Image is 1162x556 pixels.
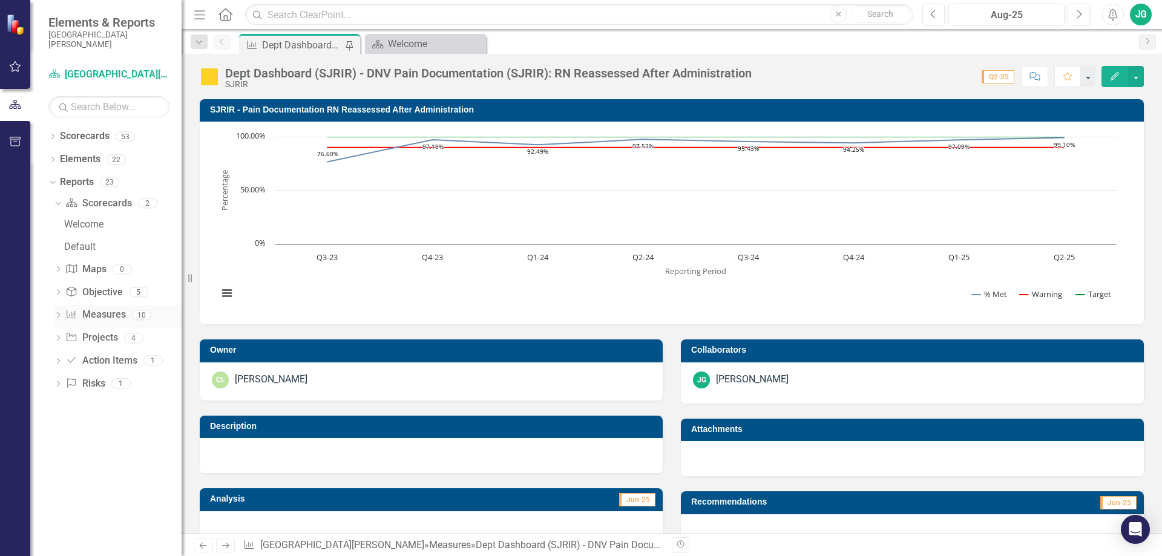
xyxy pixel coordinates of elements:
button: Search [850,6,910,23]
text: 97.53% [632,142,654,150]
img: Caution [200,67,219,87]
text: Q4-23 [422,252,443,263]
div: JG [693,371,710,388]
a: [GEOGRAPHIC_DATA][PERSON_NAME] [260,539,424,551]
text: Q3-23 [317,252,338,263]
text: 95.43% [738,144,759,152]
span: Jun-25 [619,493,655,506]
div: SJRIR [225,80,752,89]
div: Dept Dashboard (SJRIR) - DNV Pain Documentation (SJRIR): RN Reassessed After Administration [225,67,752,80]
div: » » [243,538,663,552]
div: Aug-25 [953,8,1060,22]
div: 1 [111,379,131,389]
div: 4 [124,333,143,343]
text: Q2-24 [632,252,654,263]
text: 100.00% [236,130,266,141]
h3: Attachments [691,425,1138,434]
h3: Owner [210,345,657,355]
div: Welcome [388,36,483,51]
text: 97.19% [422,142,444,151]
div: Chart. Highcharts interactive chart. [212,131,1132,312]
text: Q3-24 [738,252,760,263]
div: 10 [132,310,151,320]
a: Welcome [368,36,483,51]
text: Percentage [219,170,230,211]
text: Reporting Period [665,266,726,276]
button: Show Target [1076,289,1112,299]
a: Measures [429,539,471,551]
text: 50.00% [240,184,266,195]
a: Projects [65,331,117,345]
div: 23 [100,177,119,188]
div: [PERSON_NAME] [235,373,307,387]
div: CL [212,371,229,388]
small: [GEOGRAPHIC_DATA][PERSON_NAME] [48,30,169,50]
button: View chart menu, Chart [218,285,235,302]
button: JG [1130,4,1152,25]
span: Elements & Reports [48,15,169,30]
input: Search ClearPoint... [245,4,913,25]
text: 99.10% [1054,140,1075,149]
a: Action Items [65,354,137,368]
div: [PERSON_NAME] [716,373,789,387]
a: Elements [60,152,100,166]
h3: Analysis [210,494,425,503]
div: 5 [129,287,148,297]
a: Risks [65,377,105,391]
span: Jun-25 [1100,496,1137,509]
text: 92.49% [527,147,548,155]
a: Maps [65,263,106,276]
a: Welcome [61,215,182,234]
text: Q1-24 [527,252,549,263]
svg: Interactive chart [212,131,1123,312]
a: [GEOGRAPHIC_DATA][PERSON_NAME] [48,68,169,82]
div: Dept Dashboard (SJRIR) - DNV Pain Documentation (SJRIR): RN Reassessed After Administration [476,539,891,551]
text: 97.09% [948,142,970,151]
span: Search [867,9,893,19]
g: Target, line 3 of 3 with 8 data points. [325,134,1067,139]
text: 0% [255,237,266,248]
text: Q2-25 [1054,252,1075,263]
button: Show % Met [972,289,1007,299]
a: Scorecards [65,197,131,211]
a: Measures [65,308,125,322]
div: 53 [116,131,135,142]
div: Welcome [64,219,182,230]
div: 22 [107,154,126,165]
a: Reports [60,175,94,189]
a: Objective [65,286,122,299]
button: Show Warning [1020,289,1063,299]
a: Default [61,237,182,257]
div: 0 [113,264,132,274]
h3: Collaborators [691,345,1138,355]
text: Q1-25 [948,252,970,263]
h3: Recommendations [691,497,990,506]
div: Open Intercom Messenger [1121,515,1150,544]
div: Dept Dashboard (SJRIR) - DNV Pain Documentation (SJRIR): RN Reassessed After Administration [262,38,342,53]
a: Scorecards [60,129,110,143]
text: 76.60% [317,149,338,158]
text: Q4-24 [843,252,865,263]
span: Q2-25 [982,70,1014,83]
div: Default [64,241,182,252]
img: ClearPoint Strategy [6,14,27,35]
h3: Description [210,422,657,431]
text: 94.25% [843,145,864,154]
input: Search Below... [48,96,169,117]
h3: SJRIR - Pain Documentation RN Reassessed After Administration [210,105,1138,114]
div: 1 [143,356,163,366]
div: 2 [138,198,157,209]
button: Aug-25 [948,4,1065,25]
